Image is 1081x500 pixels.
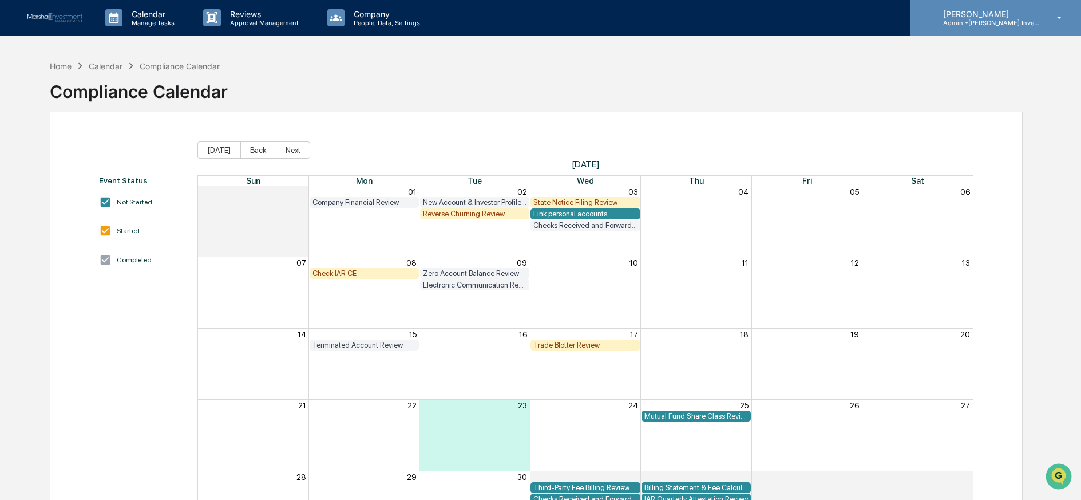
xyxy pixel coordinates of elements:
div: Start new chat [39,88,188,99]
div: New Account & Investor Profile Review [423,198,526,207]
button: 20 [960,330,970,339]
button: [DATE] [197,141,240,159]
button: 04 [738,187,749,196]
button: 02 [739,473,749,482]
button: 07 [296,258,306,267]
div: Billing Statement & Fee Calculations Report Review [644,483,748,492]
div: Third-Party Fee Billing Review [533,483,637,492]
button: 06 [960,187,970,196]
a: 🖐️Preclearance [7,140,78,160]
div: State Notice Filing Review [533,198,637,207]
div: 🔎 [11,167,21,176]
button: 13 [962,258,970,267]
a: 🔎Data Lookup [7,162,77,182]
p: [PERSON_NAME] [934,9,1040,19]
button: 05 [850,187,859,196]
button: 26 [850,401,859,410]
div: Terminated Account Review [312,341,416,349]
button: 19 [850,330,859,339]
p: People, Data, Settings [345,19,426,27]
button: 03 [849,473,859,482]
p: Admin • [PERSON_NAME] Investment Management [934,19,1040,27]
button: Start new chat [195,91,208,105]
span: Tue [468,176,482,186]
button: 25 [740,401,749,410]
button: 01 [408,187,417,196]
span: Mon [356,176,373,186]
iframe: Open customer support [1044,462,1075,493]
div: Company Financial Review [312,198,416,207]
button: 09 [517,258,527,267]
button: 04 [960,473,970,482]
button: 23 [518,401,527,410]
button: 27 [961,401,970,410]
span: Fri [802,176,812,186]
span: Data Lookup [23,166,72,178]
p: Manage Tasks [122,19,180,27]
div: Completed [117,256,152,264]
button: 12 [851,258,859,267]
p: Calendar [122,9,180,19]
span: Attestations [94,144,142,156]
span: Sat [911,176,924,186]
button: 28 [296,473,306,482]
img: logo [27,13,82,23]
img: 1746055101610-c473b297-6a78-478c-a979-82029cc54cd1 [11,88,32,108]
p: Company [345,9,426,19]
div: Electronic Communication Review [423,281,526,289]
span: Thu [689,176,704,186]
div: Not Started [117,198,152,206]
button: Next [276,141,310,159]
button: 24 [628,401,638,410]
div: Trade Blotter Review [533,341,637,349]
div: Event Status [99,176,187,185]
div: Started [117,227,140,235]
div: Reverse Churning Review [423,210,526,218]
button: 16 [519,330,527,339]
div: Link personal accounts. [533,210,637,218]
div: Check IAR CE [312,269,416,278]
span: Sun [246,176,260,186]
span: Wed [577,176,594,186]
div: Home [50,61,72,71]
div: Compliance Calendar [50,72,228,102]
p: Approval Management [221,19,304,27]
button: 08 [406,258,417,267]
div: Zero Account Balance Review [423,269,526,278]
span: [DATE] [197,159,973,170]
button: 29 [407,473,417,482]
button: 30 [517,473,527,482]
p: Reviews [221,9,304,19]
button: 10 [629,258,638,267]
div: Calendar [89,61,122,71]
div: 🖐️ [11,145,21,155]
button: 11 [742,258,749,267]
button: 03 [628,187,638,196]
button: 14 [298,330,306,339]
div: 🗄️ [83,145,92,155]
button: 22 [407,401,417,410]
div: Mutual Fund Share Class Review [644,412,748,420]
p: How can we help? [11,24,208,42]
button: Back [240,141,276,159]
button: 21 [298,401,306,410]
button: 15 [409,330,417,339]
button: 01 [629,473,638,482]
a: 🗄️Attestations [78,140,146,160]
button: 02 [517,187,527,196]
button: 31 [298,187,306,196]
button: 17 [630,330,638,339]
div: Checks Received and Forwarded Log [533,221,637,230]
span: Pylon [114,194,138,203]
span: Preclearance [23,144,74,156]
button: 18 [740,330,749,339]
div: We're available if you need us! [39,99,145,108]
div: Compliance Calendar [140,61,220,71]
a: Powered byPylon [81,194,138,203]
